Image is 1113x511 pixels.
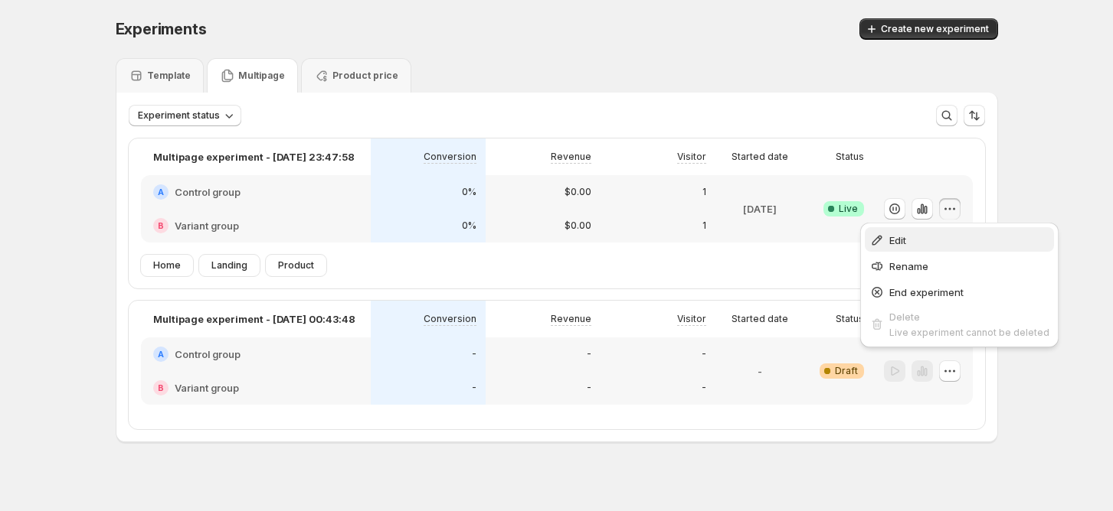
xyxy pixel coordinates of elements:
span: Live experiment cannot be deleted [889,327,1049,338]
h2: Variant group [175,380,239,395]
p: Revenue [551,313,591,325]
button: DeleteLive experiment cannot be deleted [865,305,1054,343]
p: 1 [702,220,706,232]
p: - [587,348,591,360]
h2: Control group [175,347,241,362]
button: Experiment status [129,105,241,126]
p: - [472,348,476,360]
p: Visitor [677,151,706,163]
h2: Control group [175,184,241,200]
p: - [472,382,476,394]
div: Delete [889,309,1049,324]
button: Create new experiment [859,18,998,40]
h2: B [158,221,164,230]
span: Draft [835,365,858,377]
p: - [587,382,591,394]
button: Rename [865,253,1054,278]
h2: A [158,187,164,197]
span: Experiments [116,20,207,38]
p: Multipage experiment - [DATE] 23:47:58 [153,149,355,164]
span: End experiment [889,286,964,298]
span: Create new experiment [881,23,989,35]
p: Started date [732,151,788,163]
button: End experiment [865,279,1054,304]
p: $0.00 [565,186,591,198]
p: Status [836,313,864,325]
span: Landing [211,259,247,272]
h2: B [158,383,164,392]
span: Rename [889,260,928,272]
p: - [702,348,706,360]
p: Started date [732,313,788,325]
p: 1 [702,186,706,198]
h2: Variant group [175,218,239,233]
p: Conversion [424,151,476,163]
p: $0.00 [565,220,591,232]
span: Experiment status [138,109,220,122]
span: Live [839,203,858,215]
h2: A [158,350,164,359]
p: Multipage experiment - [DATE] 00:43:48 [153,311,355,327]
p: Status [836,151,864,163]
p: - [758,363,762,379]
span: Product [278,259,314,272]
p: Template [147,70,191,82]
p: Visitor [677,313,706,325]
button: Sort the results [964,105,985,126]
p: Conversion [424,313,476,325]
p: Product price [332,70,398,82]
p: 0% [462,220,476,232]
p: Multipage [238,70,285,82]
span: Edit [889,234,906,246]
button: Edit [865,227,1054,252]
p: - [702,382,706,394]
p: 0% [462,186,476,198]
span: Home [153,259,181,272]
p: [DATE] [743,201,777,216]
p: Revenue [551,151,591,163]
